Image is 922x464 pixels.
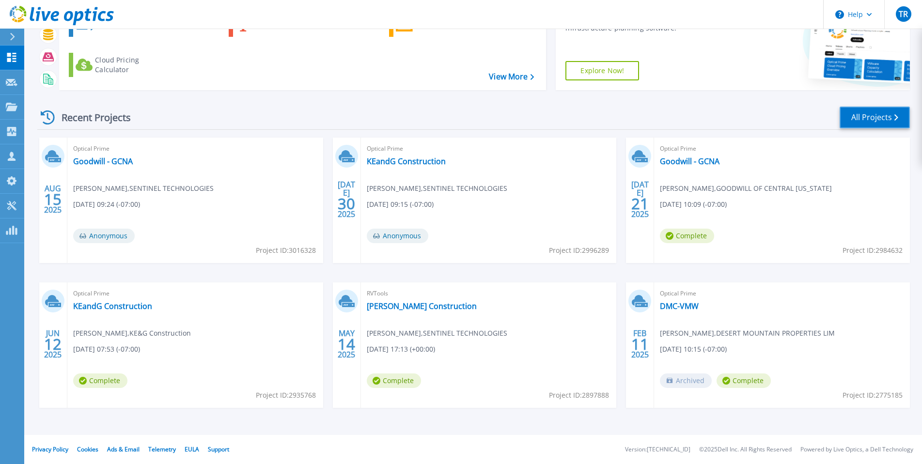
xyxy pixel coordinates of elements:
[489,72,534,81] a: View More
[840,107,910,128] a: All Projects
[800,447,913,453] li: Powered by Live Optics, a Dell Technology
[69,53,177,77] a: Cloud Pricing Calculator
[367,288,611,299] span: RVTools
[717,373,771,388] span: Complete
[37,106,144,129] div: Recent Projects
[44,195,62,203] span: 15
[549,245,609,256] span: Project ID: 2996289
[549,390,609,401] span: Project ID: 2897888
[73,301,152,311] a: KEandG Construction
[338,340,355,348] span: 14
[660,183,832,194] span: [PERSON_NAME] , GOODWILL OF CENTRAL [US_STATE]
[208,445,229,453] a: Support
[73,288,317,299] span: Optical Prime
[256,390,316,401] span: Project ID: 2935768
[565,61,639,80] a: Explore Now!
[367,229,428,243] span: Anonymous
[73,183,214,194] span: [PERSON_NAME] , SENTINEL TECHNOLOGIES
[660,156,719,166] a: Goodwill - GCNA
[107,445,140,453] a: Ads & Email
[660,328,835,339] span: [PERSON_NAME] , DESERT MOUNTAIN PROPERTIES LIM
[699,447,792,453] li: © 2025 Dell Inc. All Rights Reserved
[32,445,68,453] a: Privacy Policy
[843,245,903,256] span: Project ID: 2984632
[338,200,355,208] span: 30
[367,373,421,388] span: Complete
[660,199,727,210] span: [DATE] 10:09 (-07:00)
[185,445,199,453] a: EULA
[367,143,611,154] span: Optical Prime
[44,182,62,217] div: AUG 2025
[367,328,507,339] span: [PERSON_NAME] , SENTINEL TECHNOLOGIES
[73,344,140,355] span: [DATE] 07:53 (-07:00)
[148,445,176,453] a: Telemetry
[660,143,904,154] span: Optical Prime
[367,199,434,210] span: [DATE] 09:15 (-07:00)
[367,183,507,194] span: [PERSON_NAME] , SENTINEL TECHNOLOGIES
[660,373,712,388] span: Archived
[44,326,62,362] div: JUN 2025
[660,229,714,243] span: Complete
[631,340,649,348] span: 11
[660,288,904,299] span: Optical Prime
[256,245,316,256] span: Project ID: 3016328
[44,340,62,348] span: 12
[337,326,356,362] div: MAY 2025
[73,328,191,339] span: [PERSON_NAME] , KE&G Construction
[73,373,127,388] span: Complete
[367,301,477,311] a: [PERSON_NAME] Construction
[73,156,133,166] a: Goodwill - GCNA
[631,326,649,362] div: FEB 2025
[625,447,690,453] li: Version: [TECHNICAL_ID]
[899,10,908,18] span: TR
[73,229,135,243] span: Anonymous
[73,199,140,210] span: [DATE] 09:24 (-07:00)
[337,182,356,217] div: [DATE] 2025
[660,344,727,355] span: [DATE] 10:15 (-07:00)
[367,156,446,166] a: KEandG Construction
[73,143,317,154] span: Optical Prime
[367,344,435,355] span: [DATE] 17:13 (+00:00)
[95,55,172,75] div: Cloud Pricing Calculator
[631,182,649,217] div: [DATE] 2025
[660,301,699,311] a: DMC-VMW
[631,200,649,208] span: 21
[77,445,98,453] a: Cookies
[843,390,903,401] span: Project ID: 2775185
